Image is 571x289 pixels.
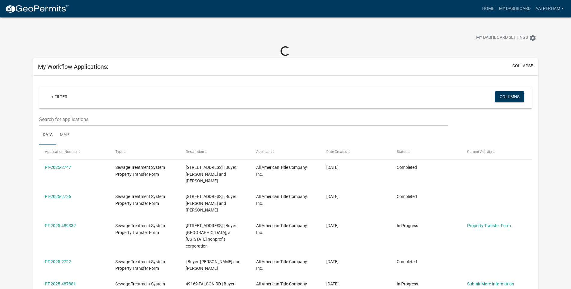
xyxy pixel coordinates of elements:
datatable-header-cell: Date Created [321,144,391,159]
a: PT-2025-2722 [45,259,71,264]
span: Current Activity [467,150,492,154]
span: 10/07/2025 [326,223,339,228]
span: 106 MAIN ST W | Buyer: Ottertail Community Center, a Minnesota nonprofit corporation [186,223,237,248]
span: Date Created [326,150,347,154]
a: PT-2025-489332 [45,223,76,228]
button: My Dashboard Settingssettings [471,32,541,44]
span: Status [397,150,407,154]
button: collapse [512,63,533,69]
span: | Buyer: Ronald Lewandoski and Jeanne Lewandoski [186,259,241,271]
datatable-header-cell: Description [180,144,250,159]
i: settings [529,34,536,41]
a: PT-2025-2747 [45,165,71,170]
span: Sewage Treatment System Property Transfer Form [115,165,165,177]
span: Application Number [45,150,78,154]
datatable-header-cell: Applicant [250,144,321,159]
span: 53145 460TH ST | Buyer: Kirk Hagel and Michelle Hagel [186,194,237,213]
span: My Dashboard Settings [476,34,528,41]
span: 10/08/2025 [326,165,339,170]
input: Search for applications [39,113,448,126]
a: + Filter [46,91,72,102]
a: PT-2025-487881 [45,281,76,286]
span: All American Title Company, Inc. [256,194,308,206]
button: Columns [495,91,524,102]
a: Data [39,126,56,145]
span: In Progress [397,281,418,286]
span: 10/07/2025 [326,259,339,264]
a: Submit More Information [467,281,514,286]
datatable-header-cell: Type [110,144,180,159]
span: In Progress [397,223,418,228]
a: PT-2025-2726 [45,194,71,199]
span: Completed [397,259,417,264]
span: 10/03/2025 [326,281,339,286]
span: Sewage Treatment System Property Transfer Form [115,259,165,271]
datatable-header-cell: Status [391,144,461,159]
span: All American Title Company, Inc. [256,259,308,271]
span: Type [115,150,123,154]
span: Completed [397,194,417,199]
a: Home [480,3,497,14]
span: Completed [397,165,417,170]
span: All American Title Company, Inc. [256,223,308,235]
h5: My Workflow Applications: [38,63,108,70]
datatable-header-cell: Current Activity [461,144,532,159]
a: AATPerham [533,3,566,14]
span: Description [186,150,204,154]
span: 49945 428TH ST | Buyer: Steven B Pedersen and Jane M Pedersen [186,165,237,184]
span: All American Title Company, Inc. [256,165,308,177]
a: Property Transfer Form [467,223,511,228]
datatable-header-cell: Application Number [39,144,110,159]
span: Sewage Treatment System Property Transfer Form [115,194,165,206]
span: 10/07/2025 [326,194,339,199]
a: Map [56,126,73,145]
span: Sewage Treatment System Property Transfer Form [115,223,165,235]
span: Applicant [256,150,272,154]
a: My Dashboard [497,3,533,14]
